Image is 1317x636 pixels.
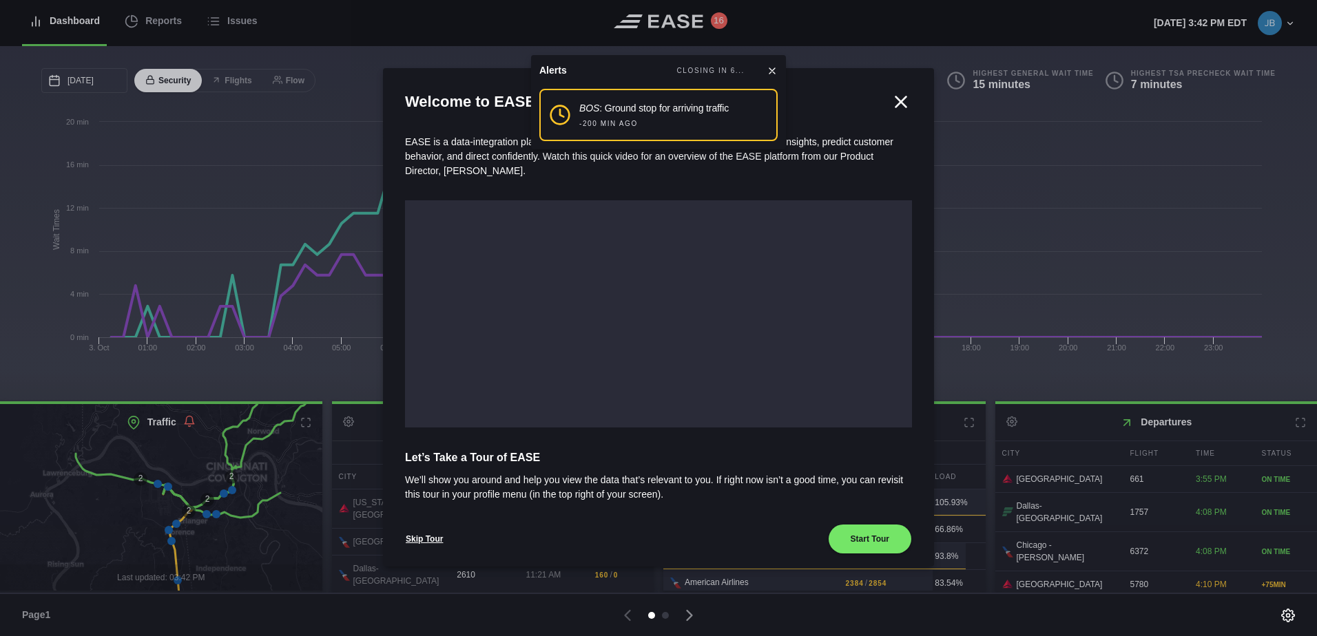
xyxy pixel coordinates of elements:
[405,524,444,554] button: Skip Tour
[677,65,745,76] div: CLOSING IN 6...
[405,449,912,466] span: Let’s Take a Tour of EASE
[22,608,56,622] span: Page 1
[579,103,599,114] em: BOS
[405,90,890,113] h2: Welcome to EASE!
[405,200,912,427] iframe: onboarding
[828,524,912,554] button: Start Tour
[405,473,912,502] span: We’ll show you around and help you view the data that’s relevant to you. If right now isn’t a goo...
[405,136,893,176] span: EASE is a data-integration platform for real-time operational responses. Collect key data insight...
[579,118,638,129] div: -200 MIN AGO
[539,63,567,78] div: Alerts
[579,101,729,116] div: : Ground stop for arriving traffic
